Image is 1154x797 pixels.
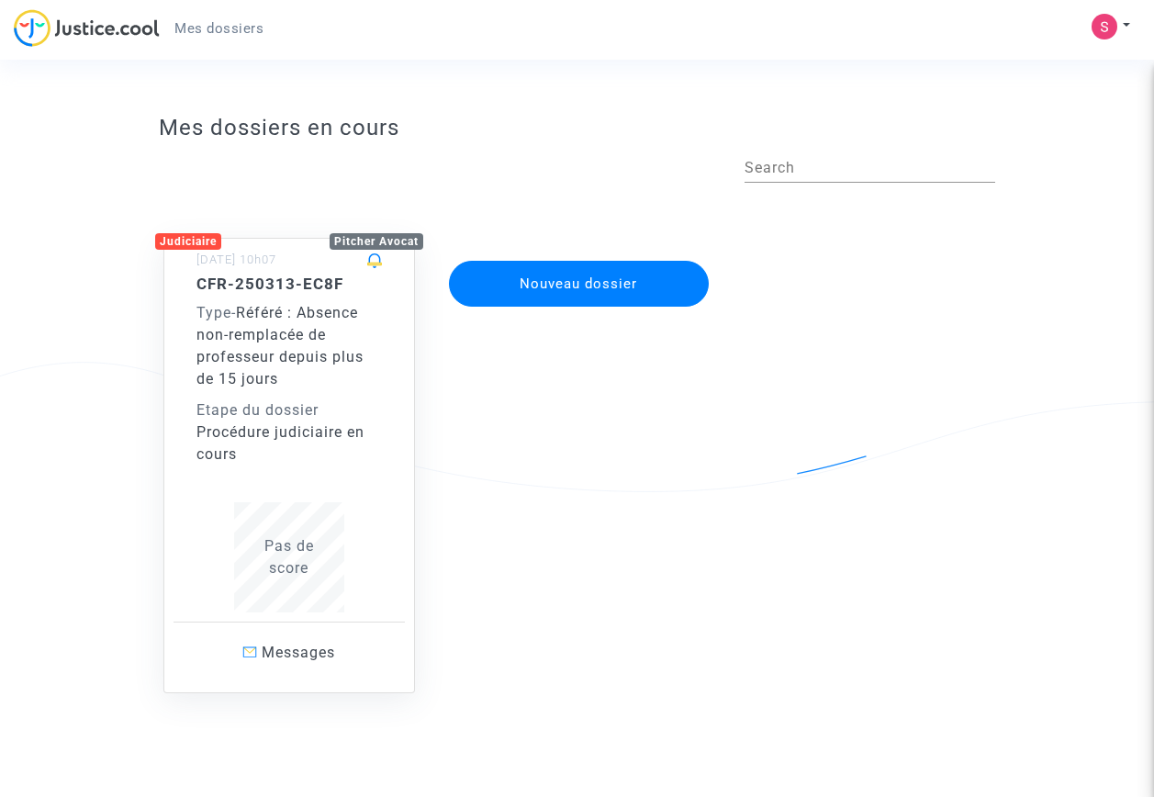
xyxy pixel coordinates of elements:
a: JudiciairePitcher Avocat[DATE] 10h07CFR-250313-EC8FType-Référé : Absence non-remplacée de profess... [145,201,433,693]
div: Procédure judiciaire en cours [196,421,382,466]
span: Pas de score [264,537,314,577]
img: ACg8ocJEGIAYeyig5jUF_Y-gj23sJYy_Sn1WoB36WQEadgWhRlne5g=s96-c [1092,14,1117,39]
span: Référé : Absence non-remplacée de professeur depuis plus de 15 jours [196,304,364,387]
a: Messages [174,622,405,683]
a: Mes dossiers [160,15,278,42]
span: Type [196,304,231,321]
img: jc-logo.svg [14,9,160,47]
small: [DATE] 10h07 [196,253,276,266]
div: Pitcher Avocat [330,233,423,250]
h3: Mes dossiers en cours [159,115,995,141]
span: - [196,304,236,321]
div: Etape du dossier [196,399,382,421]
button: Nouveau dossier [449,261,710,307]
div: Judiciaire [155,233,221,250]
span: Mes dossiers [174,20,263,37]
span: Messages [262,644,335,661]
a: Nouveau dossier [447,249,711,266]
h5: CFR-250313-EC8F [196,275,382,293]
